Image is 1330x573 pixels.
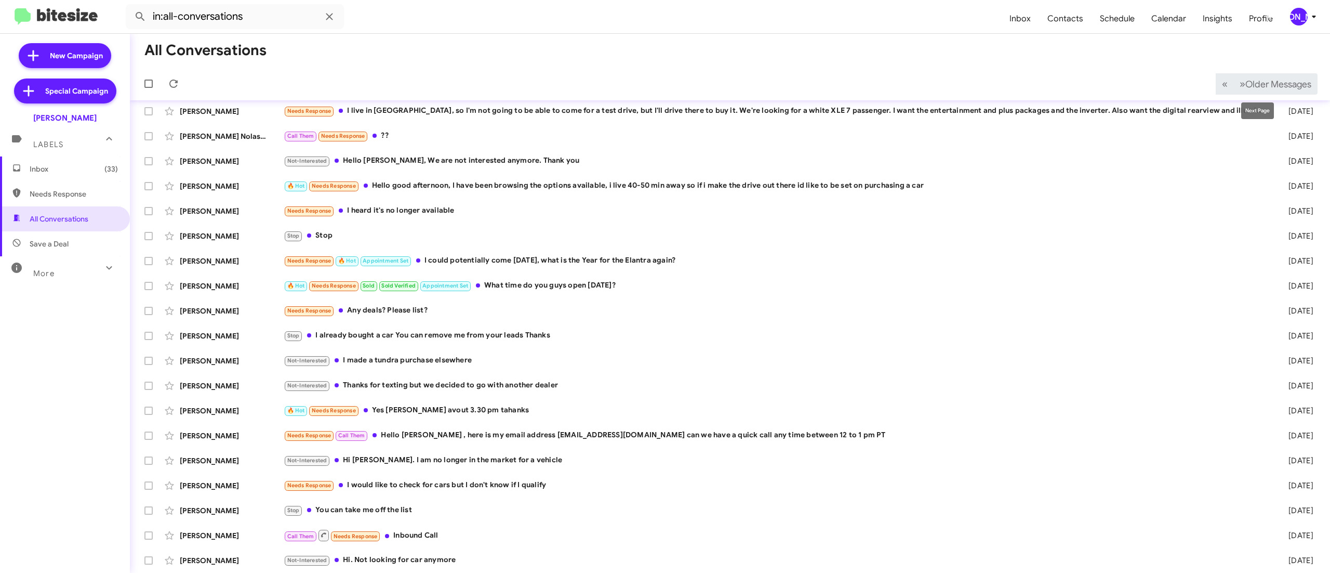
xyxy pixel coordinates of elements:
[312,282,356,289] span: Needs Response
[180,356,284,366] div: [PERSON_NAME]
[14,79,116,103] a: Special Campaign
[180,530,284,541] div: [PERSON_NAME]
[33,113,97,123] div: [PERSON_NAME]
[1092,4,1143,34] a: Schedule
[180,480,284,491] div: [PERSON_NAME]
[1269,505,1322,516] div: [DATE]
[144,42,267,59] h1: All Conversations
[180,306,284,316] div: [PERSON_NAME]
[287,133,314,139] span: Call Them
[1269,256,1322,266] div: [DATE]
[1001,4,1039,34] a: Inbox
[1269,281,1322,291] div: [DATE]
[30,164,118,174] span: Inbox
[287,183,305,189] span: 🔥 Hot
[1269,231,1322,241] div: [DATE]
[104,164,118,174] span: (33)
[30,214,88,224] span: All Conversations
[287,533,314,540] span: Call Them
[284,429,1269,441] div: Hello [PERSON_NAME] , here is my email address [EMAIL_ADDRESS][DOMAIN_NAME] can we have a quick c...
[284,504,1269,516] div: You can take me off the list
[1269,530,1322,541] div: [DATE]
[284,255,1269,267] div: I could potentially come [DATE], what is the Year for the Elantra again?
[287,382,327,389] span: Not-Interested
[287,507,300,514] span: Stop
[381,282,416,289] span: Sold Verified
[287,357,327,364] span: Not-Interested
[1269,131,1322,141] div: [DATE]
[284,554,1269,566] div: Hi. Not looking for car anymore
[1216,73,1234,95] button: Previous
[1269,431,1322,441] div: [DATE]
[1233,73,1318,95] button: Next
[312,407,356,414] span: Needs Response
[180,156,284,166] div: [PERSON_NAME]
[180,431,284,441] div: [PERSON_NAME]
[287,257,331,264] span: Needs Response
[1269,555,1322,566] div: [DATE]
[287,232,300,239] span: Stop
[180,505,284,516] div: [PERSON_NAME]
[287,207,331,214] span: Needs Response
[284,479,1269,491] div: I would like to check for cars but I don't know if I qualify
[284,529,1269,542] div: Inbound Call
[1245,79,1311,90] span: Older Messages
[180,381,284,391] div: [PERSON_NAME]
[1269,106,1322,116] div: [DATE]
[1194,4,1241,34] a: Insights
[1269,480,1322,491] div: [DATE]
[1290,8,1308,25] div: [PERSON_NAME]
[287,108,331,114] span: Needs Response
[284,454,1269,466] div: Hi [PERSON_NAME]. I am no longer in the market for a vehicle
[287,307,331,314] span: Needs Response
[30,239,69,249] span: Save a Deal
[363,257,408,264] span: Appointment Set
[284,205,1269,217] div: I heard it's no longer available
[1269,206,1322,216] div: [DATE]
[1240,77,1245,90] span: »
[338,257,356,264] span: 🔥 Hot
[284,405,1269,416] div: Yes [PERSON_NAME] avout 3.30 pm tahanks
[1241,4,1281,34] a: Profile
[180,231,284,241] div: [PERSON_NAME]
[1222,77,1228,90] span: «
[1269,181,1322,191] div: [DATE]
[180,206,284,216] div: [PERSON_NAME]
[334,533,378,540] span: Needs Response
[1241,102,1274,119] div: Next Page
[1143,4,1194,34] a: Calendar
[1269,356,1322,366] div: [DATE]
[1269,156,1322,166] div: [DATE]
[287,432,331,439] span: Needs Response
[180,181,284,191] div: [PERSON_NAME]
[287,158,327,164] span: Not-Interested
[287,407,305,414] span: 🔥 Hot
[1269,306,1322,316] div: [DATE]
[287,332,300,339] span: Stop
[284,380,1269,392] div: Thanks for texting but we decided to go with another dealer
[284,305,1269,317] div: Any deals? Please list?
[284,130,1269,142] div: ??
[1216,73,1318,95] nav: Page navigation example
[180,281,284,291] div: [PERSON_NAME]
[33,140,63,149] span: Labels
[287,282,305,289] span: 🔥 Hot
[287,482,331,489] span: Needs Response
[287,557,327,564] span: Not-Interested
[284,280,1269,292] div: What time do you guys open [DATE]?
[422,282,468,289] span: Appointment Set
[284,355,1269,367] div: I made a tundra purchase elsewhere
[180,331,284,341] div: [PERSON_NAME]
[180,106,284,116] div: [PERSON_NAME]
[1281,8,1319,25] button: [PERSON_NAME]
[126,4,344,29] input: Search
[19,43,111,68] a: New Campaign
[33,269,55,278] span: More
[284,155,1269,167] div: Hello [PERSON_NAME], We are not interested anymore. Thank you
[1039,4,1092,34] a: Contacts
